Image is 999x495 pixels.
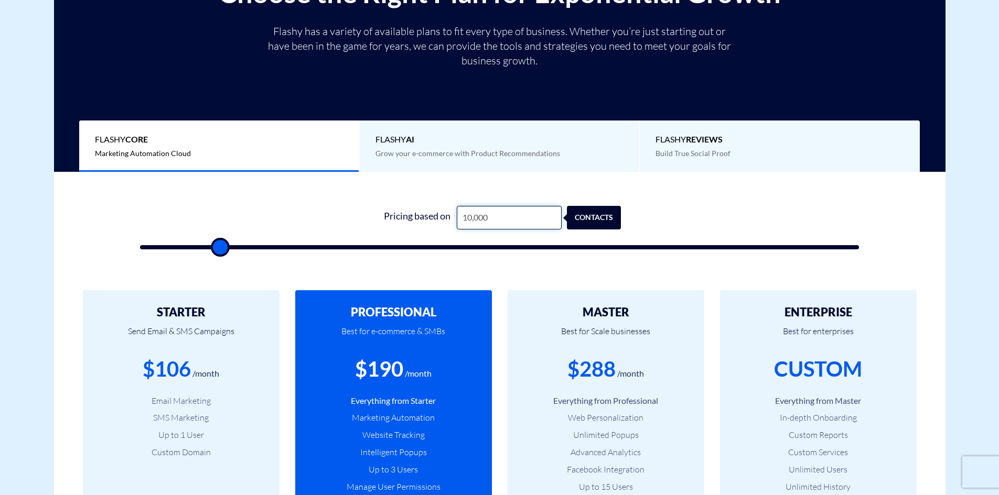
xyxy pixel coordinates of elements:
li: Everything from Starter [311,395,476,407]
span: Build True Social Proof [656,149,731,158]
li: Up to 3 Users [311,464,476,476]
p: Flashy has a variety of available plans to fit every type of business. Whether you’re just starti... [264,24,736,68]
li: Web Personalization [523,412,689,424]
li: Facebook Integration [523,464,689,476]
div: CUSTOM [774,354,862,384]
li: SMS Marketing [99,412,264,424]
div: /month [405,368,432,380]
div: contacts [577,206,631,229]
li: Unlimited Users [736,464,901,476]
li: Intelligent Popups [311,446,476,458]
li: Marketing Automation [311,412,476,424]
p: Best for e-commerce & SMBs [311,318,476,354]
b: AI [406,134,414,144]
li: In-depth Onboarding [736,412,901,424]
b: Core [125,134,148,144]
li: Custom Services [736,446,901,458]
div: $288 [567,354,616,384]
span: Marketing Automation Cloud [95,149,191,158]
span: Flashy [656,134,904,146]
li: Custom Domain [99,446,264,458]
div: $106 [143,354,191,384]
div: /month [617,368,644,380]
span: Flashy [95,134,343,146]
li: Everything from Professional [523,395,689,407]
span: Flashy [375,134,624,146]
li: Up to 1 User [99,429,264,441]
h2: MASTER [523,306,689,318]
h2: PROFESSIONAL [311,306,476,318]
li: Unlimited Popups [523,429,689,441]
li: Unlimited History [736,481,901,493]
b: REVIEWS [686,134,723,144]
li: Website Tracking [311,429,476,441]
li: Manage User Permissions [311,481,476,493]
div: $190 [355,354,403,384]
h2: ENTERPRISE [736,306,901,318]
li: Everything from Master [736,395,901,407]
li: Custom Reports [736,429,901,441]
div: /month [192,368,219,380]
p: Send Email & SMS Campaigns [99,318,264,354]
h2: STARTER [99,306,264,318]
p: Best for enterprises [736,318,901,354]
li: Advanced Analytics [523,446,689,458]
span: Grow your e-commerce with Product Recommendations [375,149,560,158]
div: Pricing based on [378,206,457,229]
li: Email Marketing [99,395,264,407]
li: Up to 15 Users [523,481,689,493]
p: Best for Scale businesses [523,318,689,354]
